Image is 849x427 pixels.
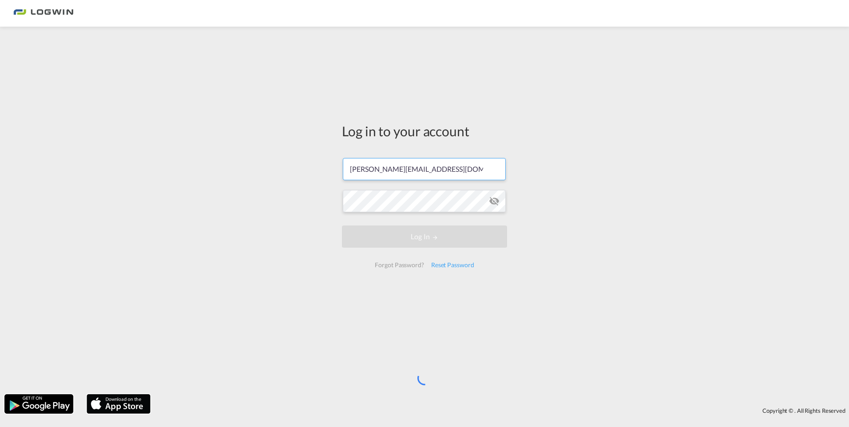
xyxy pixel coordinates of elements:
[13,4,73,24] img: 2761ae10d95411efa20a1f5e0282d2d7.png
[489,196,500,206] md-icon: icon-eye-off
[428,257,478,273] div: Reset Password
[371,257,427,273] div: Forgot Password?
[342,225,507,248] button: LOGIN
[343,158,506,180] input: Enter email/phone number
[4,393,74,415] img: google.png
[86,393,151,415] img: apple.png
[342,122,507,140] div: Log in to your account
[155,403,849,418] div: Copyright © . All Rights Reserved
